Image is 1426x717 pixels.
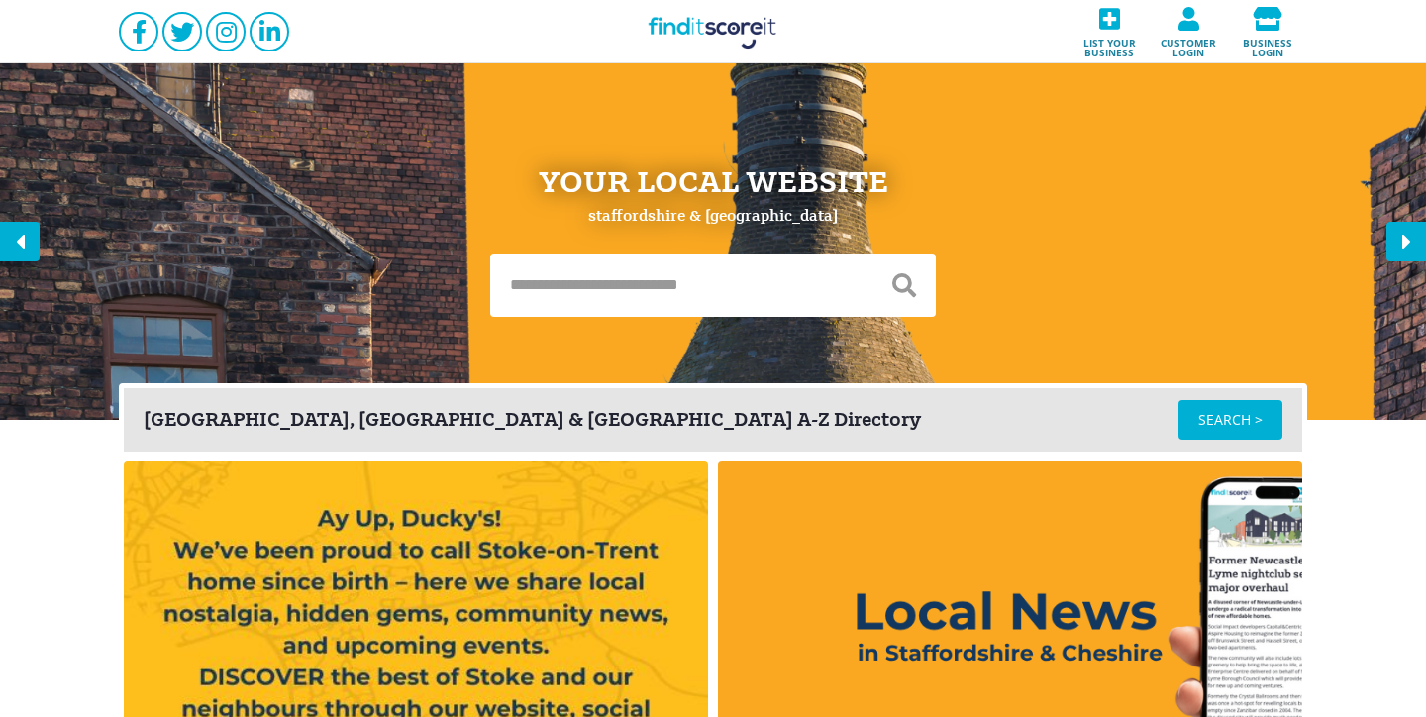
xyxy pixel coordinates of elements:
[1234,31,1301,57] span: Business login
[588,208,838,224] div: Staffordshire & [GEOGRAPHIC_DATA]
[1075,31,1143,57] span: List your business
[539,166,888,198] div: Your Local Website
[1228,1,1307,63] a: Business login
[1149,1,1228,63] a: Customer login
[144,410,1178,430] div: [GEOGRAPHIC_DATA], [GEOGRAPHIC_DATA] & [GEOGRAPHIC_DATA] A-Z Directory
[1178,400,1282,440] a: SEARCH >
[1069,1,1149,63] a: List your business
[1155,31,1222,57] span: Customer login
